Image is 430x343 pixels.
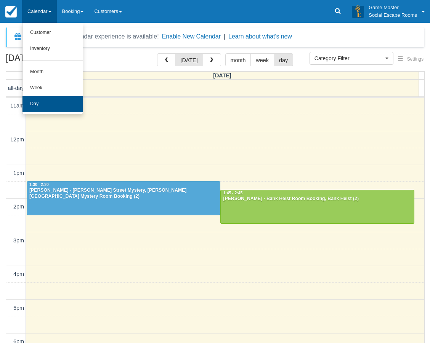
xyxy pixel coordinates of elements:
[407,56,424,62] span: Settings
[225,53,251,66] button: month
[310,52,393,65] button: Category Filter
[250,53,274,66] button: week
[6,53,102,67] h2: [DATE]
[22,96,83,112] a: Day
[8,85,24,91] span: all-day
[393,54,428,65] button: Settings
[22,25,83,41] a: Customer
[369,11,417,19] p: Social Escape Rooms
[13,237,24,244] span: 3pm
[5,6,17,18] img: checkfront-main-nav-mini-logo.png
[27,181,220,215] a: 1:30 - 2:30[PERSON_NAME] - [PERSON_NAME] Street Mystery, [PERSON_NAME][GEOGRAPHIC_DATA] Mystery R...
[224,33,225,40] span: |
[13,305,24,311] span: 5pm
[10,103,24,109] span: 11am
[26,32,159,41] div: A new Booking Calendar experience is available!
[10,136,24,143] span: 12pm
[213,72,231,79] span: [DATE]
[22,80,83,96] a: Week
[13,204,24,210] span: 2pm
[13,170,24,176] span: 1pm
[352,5,364,18] img: A3
[228,33,292,40] a: Learn about what's new
[223,196,412,202] div: [PERSON_NAME] - Bank Heist Room Booking, Bank Heist (2)
[29,183,49,187] span: 1:30 - 2:30
[22,23,83,114] ul: Calendar
[220,190,414,223] a: 1:45 - 2:45[PERSON_NAME] - Bank Heist Room Booking, Bank Heist (2)
[13,271,24,277] span: 4pm
[223,191,242,195] span: 1:45 - 2:45
[369,4,417,11] p: Game Master
[274,53,293,66] button: day
[314,54,383,62] span: Category Filter
[22,64,83,80] a: Month
[162,33,221,40] button: Enable New Calendar
[175,53,203,66] button: [DATE]
[22,41,83,57] a: Inventory
[29,188,218,200] div: [PERSON_NAME] - [PERSON_NAME] Street Mystery, [PERSON_NAME][GEOGRAPHIC_DATA] Mystery Room Booking...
